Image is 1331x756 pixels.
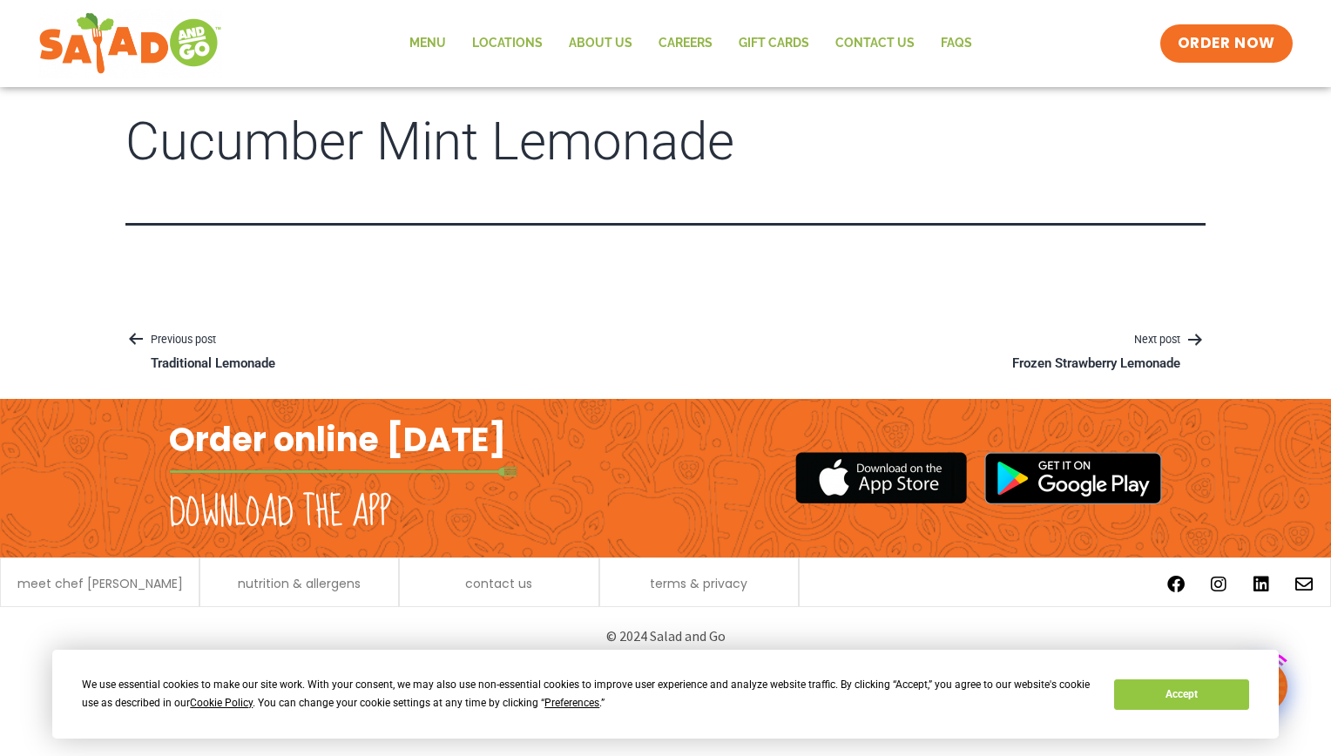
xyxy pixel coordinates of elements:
nav: Posts [125,330,1206,373]
a: FAQs [928,24,985,64]
a: About Us [556,24,645,64]
span: Preferences [544,697,599,709]
p: Frozen Strawberry Lemonade [1012,355,1180,373]
a: Menu [396,24,459,64]
a: Locations [459,24,556,64]
h2: Download the app [169,489,391,537]
a: meet chef [PERSON_NAME] [17,577,183,590]
button: Accept [1114,679,1248,710]
p: Previous post [125,330,301,351]
span: Cookie Policy [190,697,253,709]
h2: Order online [DATE] [169,418,506,461]
div: Cookie Consent Prompt [52,650,1279,739]
nav: Menu [396,24,985,64]
a: Careers [645,24,726,64]
p: Traditional Lemonade [151,355,275,373]
a: Next postFrozen Strawberry Lemonade [987,330,1206,373]
a: Previous postTraditional Lemonade [125,330,301,373]
span: ORDER NOW [1178,33,1275,54]
p: Next post [987,330,1206,351]
img: fork [169,467,517,476]
img: new-SAG-logo-768×292 [38,9,222,78]
img: appstore [795,449,967,506]
a: ORDER NOW [1160,24,1293,63]
p: © 2024 Salad and Go [178,624,1153,648]
a: terms & privacy [650,577,747,590]
a: contact us [465,577,532,590]
img: google_play [984,452,1162,504]
a: Contact Us [822,24,928,64]
a: nutrition & allergens [238,577,361,590]
a: GIFT CARDS [726,24,822,64]
div: We use essential cookies to make our site work. With your consent, we may also use non-essential ... [82,676,1093,712]
h1: Cucumber Mint Lemonade [125,113,1206,171]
